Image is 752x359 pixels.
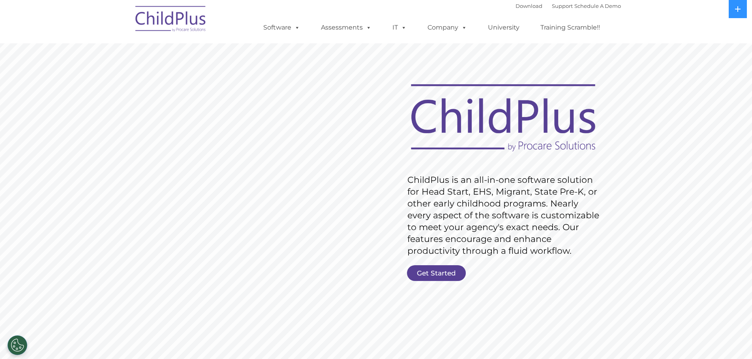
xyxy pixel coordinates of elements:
button: Cookies Settings [8,335,27,355]
rs-layer: ChildPlus is an all-in-one software solution for Head Start, EHS, Migrant, State Pre-K, or other ... [407,174,603,257]
a: University [480,20,527,35]
font: | [516,3,621,9]
a: Download [516,3,542,9]
a: Schedule A Demo [574,3,621,9]
a: Software [255,20,308,35]
a: IT [384,20,414,35]
a: Company [420,20,475,35]
a: Assessments [313,20,379,35]
a: Support [552,3,573,9]
a: Training Scramble!! [533,20,608,35]
img: ChildPlus by Procare Solutions [131,0,210,40]
a: Get Started [407,265,466,281]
